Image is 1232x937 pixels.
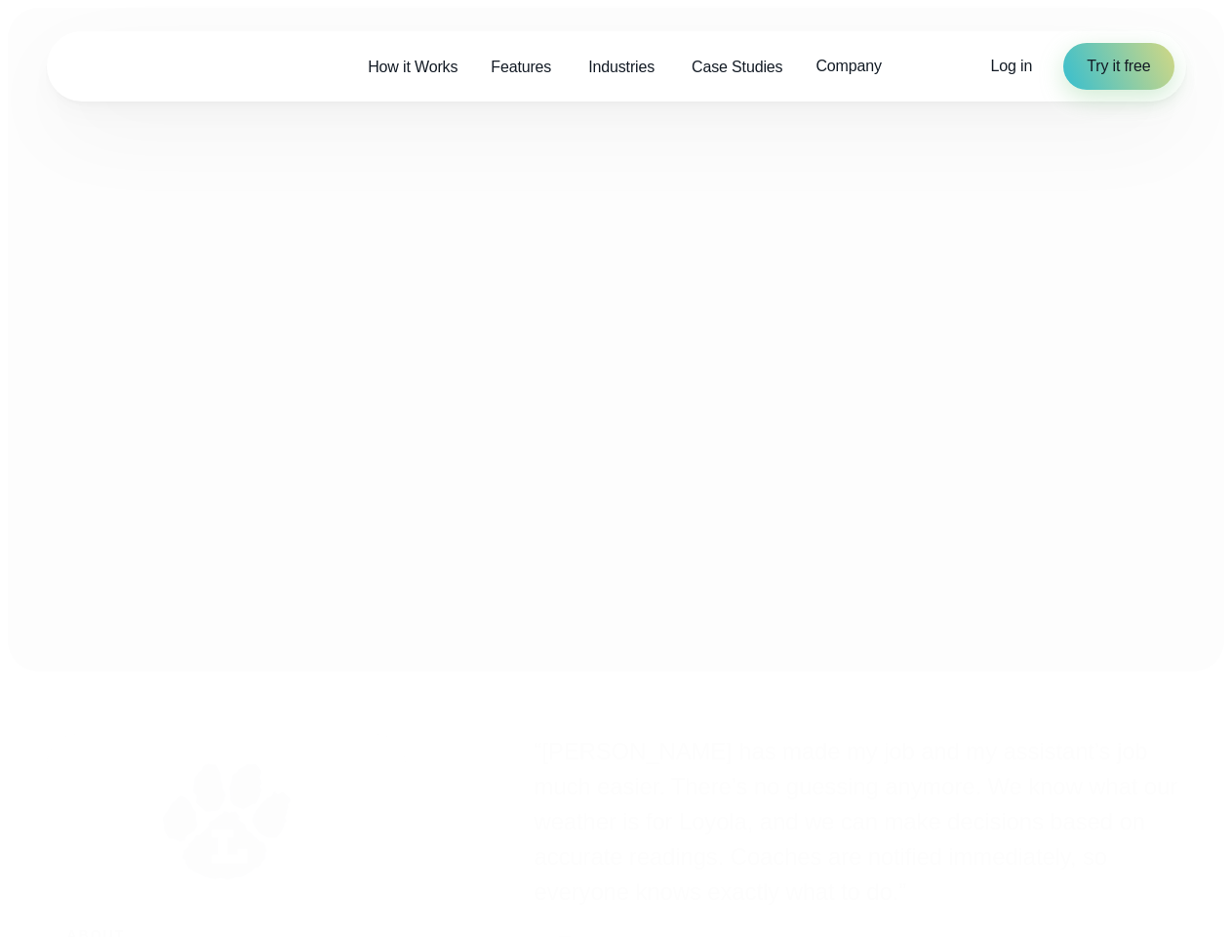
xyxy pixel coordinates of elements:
[692,56,782,79] span: Case Studies
[675,47,799,87] a: Case Studies
[1087,55,1150,78] span: Try it free
[491,56,551,79] span: Features
[368,56,457,79] span: How it Works
[991,58,1033,74] span: Log in
[815,55,881,78] span: Company
[1063,43,1173,90] a: Try it free
[588,56,655,79] span: Industries
[991,55,1033,78] a: Log in
[351,47,474,87] a: How it Works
